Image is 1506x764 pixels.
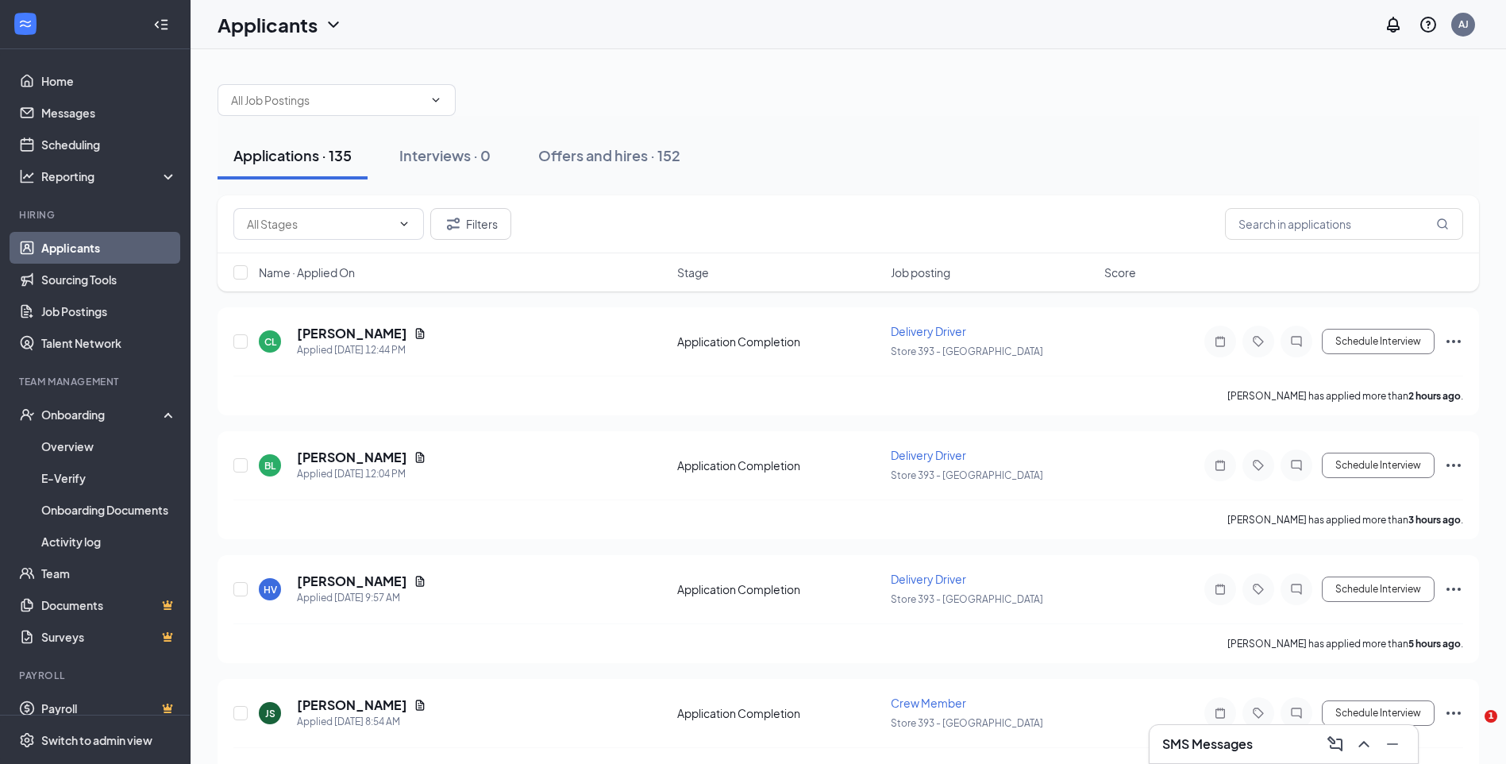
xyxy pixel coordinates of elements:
[1408,514,1461,526] b: 3 hours ago
[1408,390,1461,402] b: 2 hours ago
[259,264,355,280] span: Name · Applied On
[297,573,407,590] h5: [PERSON_NAME]
[19,208,174,222] div: Hiring
[1322,453,1435,478] button: Schedule Interview
[891,324,966,338] span: Delivery Driver
[41,129,177,160] a: Scheduling
[891,717,1043,729] span: Store 393 - [GEOGRAPHIC_DATA]
[1162,735,1253,753] h3: SMS Messages
[1384,15,1403,34] svg: Notifications
[41,327,177,359] a: Talent Network
[1419,15,1438,34] svg: QuestionInfo
[265,707,275,720] div: JS
[891,448,966,462] span: Delivery Driver
[324,15,343,34] svg: ChevronDown
[41,65,177,97] a: Home
[19,669,174,682] div: Payroll
[891,264,950,280] span: Job posting
[153,17,169,33] svg: Collapse
[1225,208,1463,240] input: Search in applications
[891,572,966,586] span: Delivery Driver
[414,575,426,588] svg: Document
[218,11,318,38] h1: Applicants
[41,168,178,184] div: Reporting
[1444,704,1463,723] svg: Ellipses
[1249,583,1268,596] svg: Tag
[1249,459,1268,472] svg: Tag
[41,693,177,724] a: PayrollCrown
[41,264,177,295] a: Sourcing Tools
[264,583,277,596] div: HV
[1287,335,1306,348] svg: ChatInactive
[19,407,35,423] svg: UserCheck
[1383,735,1402,754] svg: Minimize
[677,334,881,349] div: Application Completion
[19,732,35,748] svg: Settings
[1322,577,1435,602] button: Schedule Interview
[41,407,164,423] div: Onboarding
[41,558,177,589] a: Team
[1104,264,1136,280] span: Score
[1351,731,1377,757] button: ChevronUp
[1211,459,1230,472] svg: Note
[1436,218,1449,230] svg: MagnifyingGlass
[430,208,511,240] button: Filter Filters
[1380,731,1405,757] button: Minimize
[1444,580,1463,599] svg: Ellipses
[1249,335,1268,348] svg: Tag
[19,375,174,388] div: Team Management
[41,295,177,327] a: Job Postings
[297,325,407,342] h5: [PERSON_NAME]
[41,430,177,462] a: Overview
[891,593,1043,605] span: Store 393 - [GEOGRAPHIC_DATA]
[41,732,152,748] div: Switch to admin view
[17,16,33,32] svg: WorkstreamLogo
[1444,332,1463,351] svg: Ellipses
[297,466,426,482] div: Applied [DATE] 12:04 PM
[1322,329,1435,354] button: Schedule Interview
[264,459,275,473] div: BL
[1485,710,1497,723] span: 1
[414,327,426,340] svg: Document
[677,457,881,473] div: Application Completion
[1452,710,1490,748] iframe: Intercom live chat
[538,145,680,165] div: Offers and hires · 152
[41,621,177,653] a: SurveysCrown
[231,91,423,109] input: All Job Postings
[264,335,276,349] div: CL
[399,145,491,165] div: Interviews · 0
[19,168,35,184] svg: Analysis
[297,449,407,466] h5: [PERSON_NAME]
[1227,513,1463,527] p: [PERSON_NAME] has applied more than .
[297,342,426,358] div: Applied [DATE] 12:44 PM
[233,145,352,165] div: Applications · 135
[297,590,426,606] div: Applied [DATE] 9:57 AM
[1287,459,1306,472] svg: ChatInactive
[1211,583,1230,596] svg: Note
[414,451,426,464] svg: Document
[891,469,1043,481] span: Store 393 - [GEOGRAPHIC_DATA]
[41,232,177,264] a: Applicants
[1354,735,1373,754] svg: ChevronUp
[297,696,407,714] h5: [PERSON_NAME]
[677,705,881,721] div: Application Completion
[41,97,177,129] a: Messages
[429,94,442,106] svg: ChevronDown
[1322,700,1435,726] button: Schedule Interview
[1326,735,1345,754] svg: ComposeMessage
[677,264,709,280] span: Stage
[41,589,177,621] a: DocumentsCrown
[1323,731,1348,757] button: ComposeMessage
[1211,707,1230,720] svg: Note
[1458,17,1469,31] div: AJ
[1408,638,1461,650] b: 5 hours ago
[1211,335,1230,348] svg: Note
[41,526,177,558] a: Activity log
[41,462,177,494] a: E-Verify
[297,714,426,730] div: Applied [DATE] 8:54 AM
[1227,389,1463,403] p: [PERSON_NAME] has applied more than .
[247,215,391,233] input: All Stages
[414,699,426,712] svg: Document
[1287,583,1306,596] svg: ChatInactive
[891,696,966,710] span: Crew Member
